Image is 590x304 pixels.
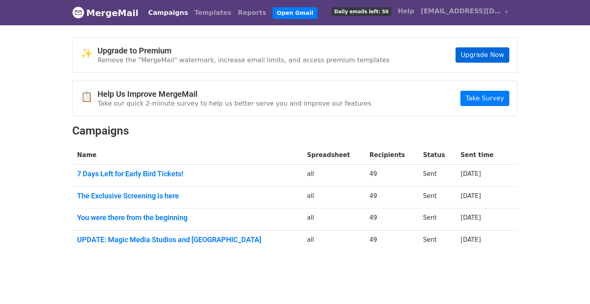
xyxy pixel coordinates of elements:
[461,214,481,221] a: [DATE]
[418,186,456,208] td: Sent
[302,208,365,231] td: all
[72,4,138,21] a: MergeMail
[364,230,418,252] td: 49
[302,186,365,208] td: all
[461,192,481,200] a: [DATE]
[460,91,509,106] a: Take Survey
[98,46,390,55] h4: Upgrade to Premium
[456,47,509,63] a: Upgrade Now
[364,186,418,208] td: 49
[332,7,391,16] span: Daily emails left: 50
[77,169,297,178] a: 7 Days Left for Early Bird Tickets!
[421,6,501,16] span: [EMAIL_ADDRESS][DOMAIN_NAME]
[461,170,481,178] a: [DATE]
[364,146,418,165] th: Recipients
[72,146,302,165] th: Name
[328,3,395,19] a: Daily emails left: 50
[77,235,297,244] a: UPDATE: Magic Media Studios and [GEOGRAPHIC_DATA]
[98,56,390,64] p: Remove the "MergeMail" watermark, increase email limits, and access premium templates
[550,265,590,304] iframe: Chat Widget
[418,230,456,252] td: Sent
[81,48,98,59] span: ✨
[72,6,84,18] img: MergeMail logo
[302,165,365,187] td: all
[235,5,270,21] a: Reports
[395,3,417,19] a: Help
[72,124,518,138] h2: Campaigns
[273,7,317,19] a: Open Gmail
[364,165,418,187] td: 49
[98,99,371,108] p: Take our quick 2-minute survey to help us better serve you and improve our features
[456,146,507,165] th: Sent time
[77,192,297,200] a: The Exclusive Screening is here
[81,91,98,103] span: 📋
[191,5,234,21] a: Templates
[418,146,456,165] th: Status
[302,146,365,165] th: Spreadsheet
[77,213,297,222] a: You were there from the beginning
[302,230,365,252] td: all
[417,3,511,22] a: [EMAIL_ADDRESS][DOMAIN_NAME]
[98,89,371,99] h4: Help Us Improve MergeMail
[461,236,481,243] a: [DATE]
[418,165,456,187] td: Sent
[364,208,418,231] td: 49
[145,5,191,21] a: Campaigns
[418,208,456,231] td: Sent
